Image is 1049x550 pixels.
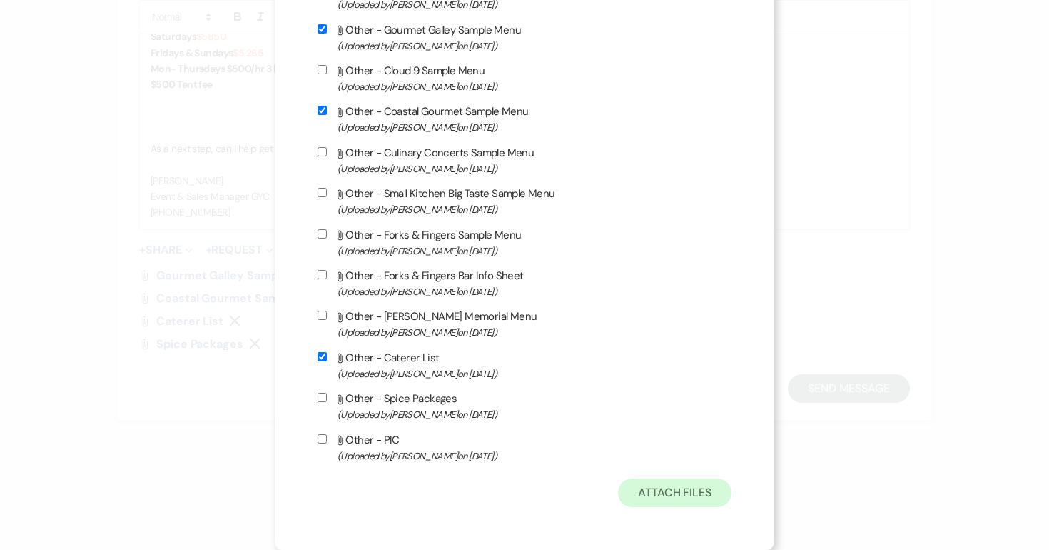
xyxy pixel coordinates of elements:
[318,24,327,34] input: Other - Gourmet Galley Sample Menu(Uploaded by[PERSON_NAME]on [DATE])
[318,352,327,361] input: Other - Caterer List(Uploaded by[PERSON_NAME]on [DATE])
[318,393,327,402] input: Other - Spice Packages(Uploaded by[PERSON_NAME]on [DATE])
[318,65,327,74] input: Other - Cloud 9 Sample Menu(Uploaded by[PERSON_NAME]on [DATE])
[338,448,731,464] span: (Uploaded by [PERSON_NAME] on [DATE] )
[318,147,327,156] input: Other - Culinary Concerts Sample Menu(Uploaded by[PERSON_NAME]on [DATE])
[338,284,731,300] span: (Uploaded by [PERSON_NAME] on [DATE] )
[318,434,327,444] input: Other - PIC(Uploaded by[PERSON_NAME]on [DATE])
[318,106,327,115] input: Other - Coastal Gourmet Sample Menu(Uploaded by[PERSON_NAME]on [DATE])
[338,243,731,259] span: (Uploaded by [PERSON_NAME] on [DATE] )
[318,389,731,423] label: Other - Spice Packages
[318,270,327,279] input: Other - Forks & Fingers Bar Info Sheet(Uploaded by[PERSON_NAME]on [DATE])
[318,349,731,382] label: Other - Caterer List
[318,431,731,464] label: Other - PIC
[338,201,731,218] span: (Uploaded by [PERSON_NAME] on [DATE] )
[318,307,731,341] label: Other - [PERSON_NAME] Memorial Menu
[318,102,731,136] label: Other - Coastal Gourmet Sample Menu
[318,184,731,218] label: Other - Small Kitchen Big Taste Sample Menu
[318,144,731,177] label: Other - Culinary Concerts Sample Menu
[338,79,731,95] span: (Uploaded by [PERSON_NAME] on [DATE] )
[318,21,731,54] label: Other - Gourmet Galley Sample Menu
[338,38,731,54] span: (Uploaded by [PERSON_NAME] on [DATE] )
[318,311,327,320] input: Other - [PERSON_NAME] Memorial Menu(Uploaded by[PERSON_NAME]on [DATE])
[338,324,731,341] span: (Uploaded by [PERSON_NAME] on [DATE] )
[618,479,731,507] button: Attach Files
[338,406,731,423] span: (Uploaded by [PERSON_NAME] on [DATE] )
[318,226,731,259] label: Other - Forks & Fingers Sample Menu
[338,366,731,382] span: (Uploaded by [PERSON_NAME] on [DATE] )
[318,188,327,197] input: Other - Small Kitchen Big Taste Sample Menu(Uploaded by[PERSON_NAME]on [DATE])
[318,229,327,239] input: Other - Forks & Fingers Sample Menu(Uploaded by[PERSON_NAME]on [DATE])
[338,119,731,136] span: (Uploaded by [PERSON_NAME] on [DATE] )
[318,266,731,300] label: Other - Forks & Fingers Bar Info Sheet
[318,61,731,95] label: Other - Cloud 9 Sample Menu
[338,161,731,177] span: (Uploaded by [PERSON_NAME] on [DATE] )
